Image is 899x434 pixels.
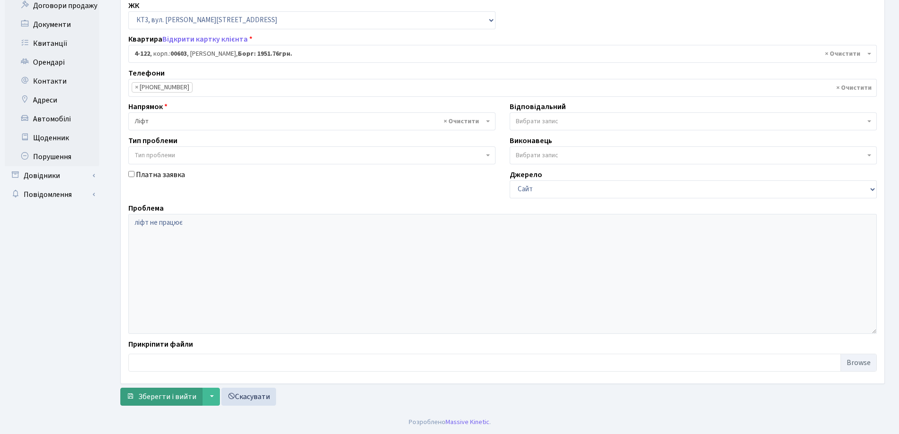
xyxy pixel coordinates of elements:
[5,15,99,34] a: Документи
[128,45,877,63] span: <b>4-122</b>, корп.: <b>00603</b>, Задорожній Дмитро Олександрович, <b>Борг: 1951.76грн.</b>
[128,214,877,334] textarea: ліфт не працює
[134,49,150,59] b: 4-122
[162,34,248,44] a: Відкрити картку клієнта
[510,169,542,180] label: Джерело
[516,117,558,126] span: Вибрати запис
[128,339,193,350] label: Прикріпити файли
[510,135,552,146] label: Виконавець
[134,49,865,59] span: <b>4-122</b>, корп.: <b>00603</b>, Задорожній Дмитро Олександрович, <b>Борг: 1951.76грн.</b>
[409,417,491,427] div: Розроблено .
[825,49,860,59] span: Видалити всі елементи
[445,417,489,427] a: Massive Kinetic
[5,53,99,72] a: Орендарі
[5,185,99,204] a: Повідомлення
[5,34,99,53] a: Квитанції
[134,117,484,126] span: Ліфт
[5,147,99,166] a: Порушення
[5,128,99,147] a: Щоденник
[128,203,164,214] label: Проблема
[836,83,872,93] span: Видалити всі елементи
[136,169,185,180] label: Платна заявка
[128,34,252,45] label: Квартира
[134,151,175,160] span: Тип проблеми
[128,68,165,79] label: Телефони
[5,91,99,110] a: Адреси
[221,388,276,406] a: Скасувати
[132,82,193,93] li: +380957308058
[128,112,496,130] span: Ліфт
[444,117,479,126] span: Видалити всі елементи
[5,166,99,185] a: Довідники
[135,83,138,92] span: ×
[138,391,196,402] span: Зберегти і вийти
[238,49,292,59] b: Борг: 1951.76грн.
[5,110,99,128] a: Автомобілі
[120,388,202,406] button: Зберегти і вийти
[170,49,187,59] b: 00603
[128,101,168,112] label: Напрямок
[5,72,99,91] a: Контакти
[516,151,558,160] span: Вибрати запис
[128,135,177,146] label: Тип проблеми
[510,101,566,112] label: Відповідальний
